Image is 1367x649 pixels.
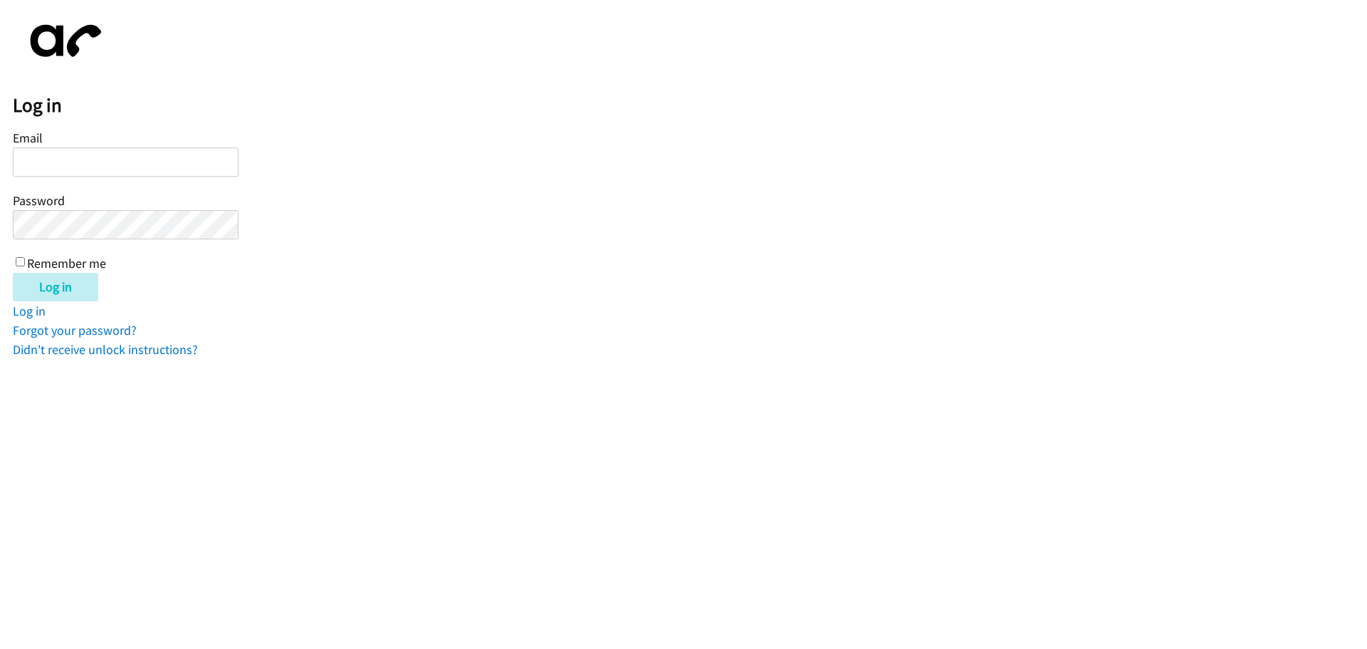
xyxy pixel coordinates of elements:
[13,341,198,358] a: Didn't receive unlock instructions?
[13,192,65,209] label: Password
[13,322,137,338] a: Forgot your password?
[13,93,1367,118] h2: Log in
[13,13,112,69] img: aphone-8a226864a2ddd6a5e75d1ebefc011f4aa8f32683c2d82f3fb0802fe031f96514.svg
[13,303,46,319] a: Log in
[13,273,98,301] input: Log in
[27,255,106,271] label: Remember me
[13,130,43,146] label: Email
